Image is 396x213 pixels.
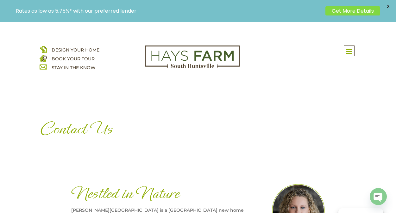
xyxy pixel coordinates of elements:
span: X [383,2,393,11]
h1: Nestled in Nature [71,184,258,206]
a: STAY IN THE KNOW [52,65,96,70]
a: BOOK YOUR TOUR [52,56,95,62]
img: design your home [40,46,47,53]
a: Get More Details [325,6,380,15]
img: book your home tour [40,54,47,62]
a: hays farm homes huntsville development [145,64,240,70]
h1: Contact Us [40,119,356,141]
a: DESIGN YOUR HOME [52,47,99,53]
p: Rates as low as 5.75%* with our preferred lender [16,8,322,14]
img: Logo [145,46,240,68]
